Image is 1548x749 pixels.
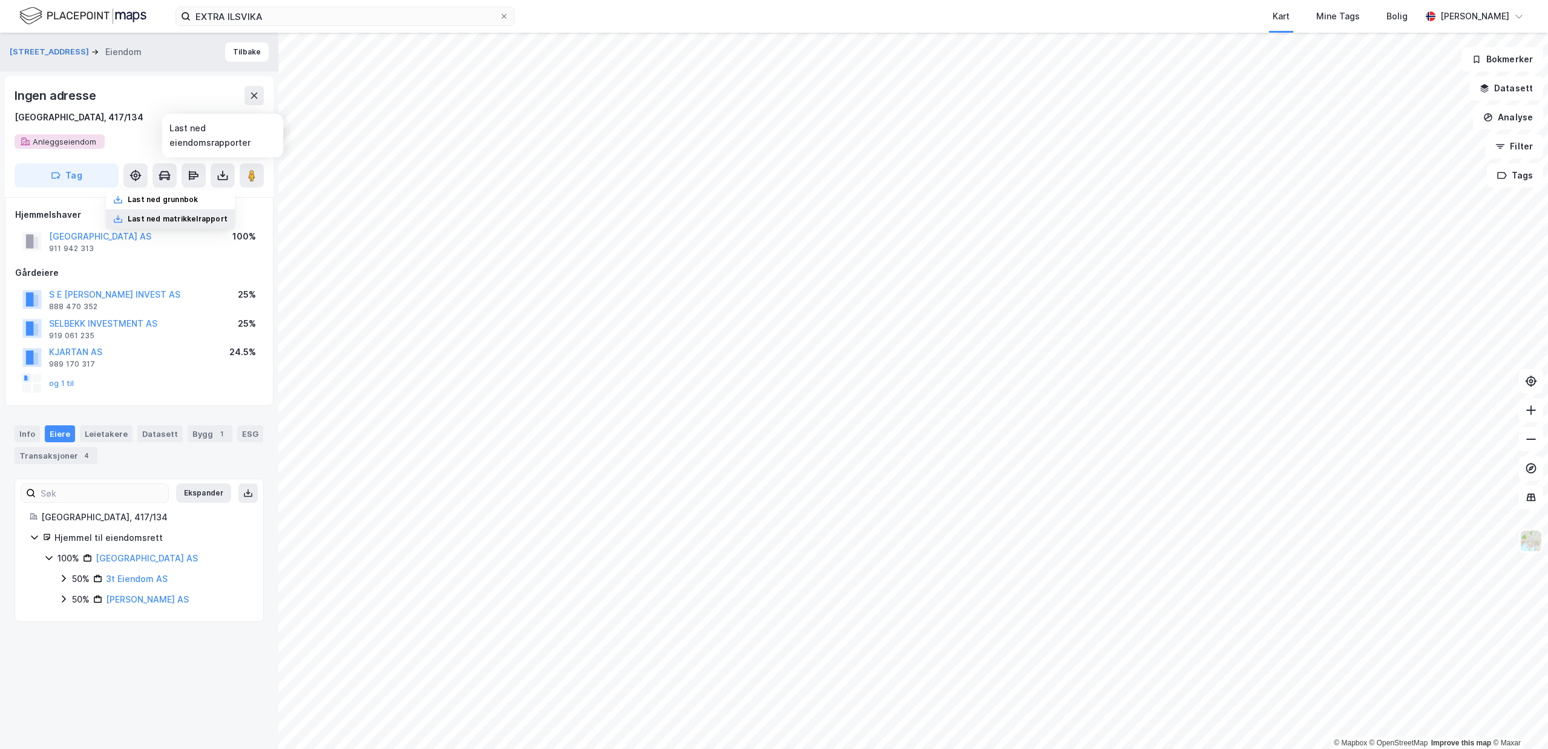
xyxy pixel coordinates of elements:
[15,266,263,280] div: Gårdeiere
[1386,9,1408,24] div: Bolig
[49,302,97,312] div: 888 470 352
[80,450,93,462] div: 4
[57,551,79,566] div: 100%
[128,214,228,224] div: Last ned matrikkelrapport
[232,229,256,244] div: 100%
[96,553,198,563] a: [GEOGRAPHIC_DATA] AS
[72,572,90,586] div: 50%
[1316,9,1360,24] div: Mine Tags
[15,110,143,125] div: [GEOGRAPHIC_DATA], 417/134
[72,592,90,607] div: 50%
[238,316,256,331] div: 25%
[128,195,198,204] div: Last ned grunnbok
[49,331,94,341] div: 919 061 235
[1431,739,1491,747] a: Improve this map
[80,425,133,442] div: Leietakere
[1487,691,1548,749] iframe: Chat Widget
[1469,76,1543,100] button: Datasett
[188,425,232,442] div: Bygg
[36,484,168,502] input: Søk
[19,5,146,27] img: logo.f888ab2527a4732fd821a326f86c7f29.svg
[15,86,98,105] div: Ingen adresse
[15,208,263,222] div: Hjemmelshaver
[15,425,40,442] div: Info
[49,244,94,253] div: 911 942 313
[1485,134,1543,159] button: Filter
[54,531,249,545] div: Hjemmel til eiendomsrett
[41,510,249,525] div: [GEOGRAPHIC_DATA], 417/134
[237,425,263,442] div: ESG
[15,163,119,188] button: Tag
[225,42,269,62] button: Tilbake
[238,287,256,302] div: 25%
[45,425,75,442] div: Eiere
[105,45,142,59] div: Eiendom
[1461,47,1543,71] button: Bokmerker
[215,428,228,440] div: 1
[137,425,183,442] div: Datasett
[1487,163,1543,188] button: Tags
[191,7,499,25] input: Søk på adresse, matrikkel, gårdeiere, leietakere eller personer
[1440,9,1509,24] div: [PERSON_NAME]
[1487,691,1548,749] div: Kontrollprogram for chat
[106,574,168,584] a: 3t Eiendom AS
[15,447,97,464] div: Transaksjoner
[1520,529,1543,552] img: Z
[106,594,189,604] a: [PERSON_NAME] AS
[1369,739,1428,747] a: OpenStreetMap
[49,359,95,369] div: 989 170 317
[1334,739,1367,747] a: Mapbox
[176,483,231,503] button: Ekspander
[229,345,256,359] div: 24.5%
[1273,9,1290,24] div: Kart
[1473,105,1543,129] button: Analyse
[10,46,91,58] button: [STREET_ADDRESS]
